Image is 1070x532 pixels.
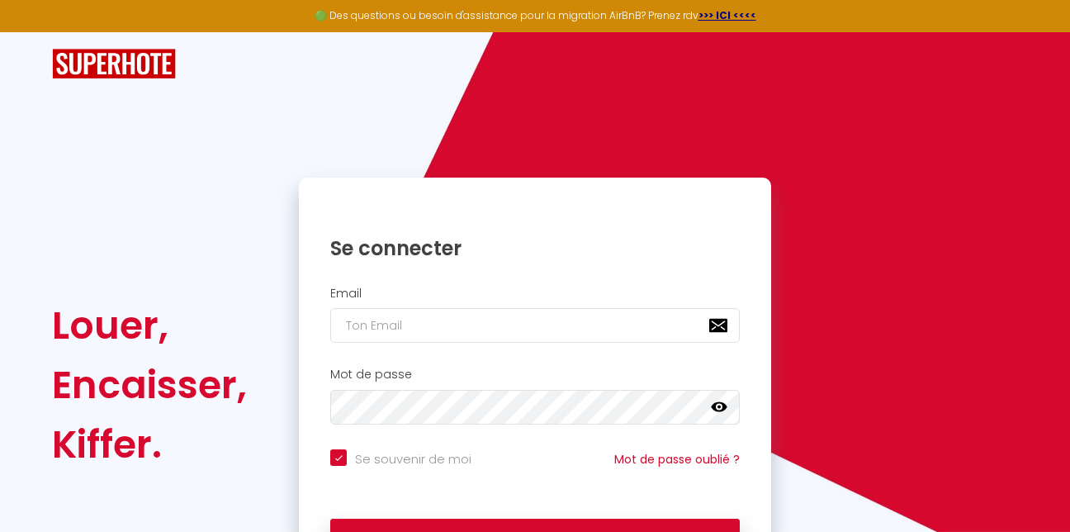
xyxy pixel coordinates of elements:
[330,287,740,301] h2: Email
[52,355,247,415] div: Encaisser,
[330,368,740,382] h2: Mot de passe
[52,49,176,79] img: SuperHote logo
[614,451,740,468] a: Mot de passe oublié ?
[330,235,740,261] h1: Se connecter
[52,296,247,355] div: Louer,
[698,8,756,22] a: >>> ICI <<<<
[330,308,740,343] input: Ton Email
[52,415,247,474] div: Kiffer.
